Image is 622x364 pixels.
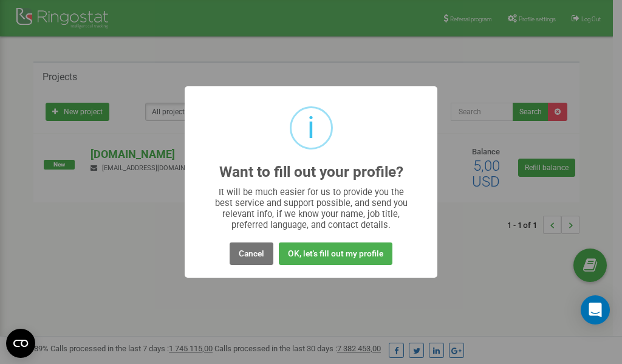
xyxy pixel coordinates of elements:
button: Cancel [230,242,273,265]
div: Open Intercom Messenger [581,295,610,325]
button: OK, let's fill out my profile [279,242,392,265]
button: Open CMP widget [6,329,35,358]
div: It will be much easier for us to provide you the best service and support possible, and send you ... [209,187,414,230]
h2: Want to fill out your profile? [219,164,403,180]
div: i [307,108,315,148]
